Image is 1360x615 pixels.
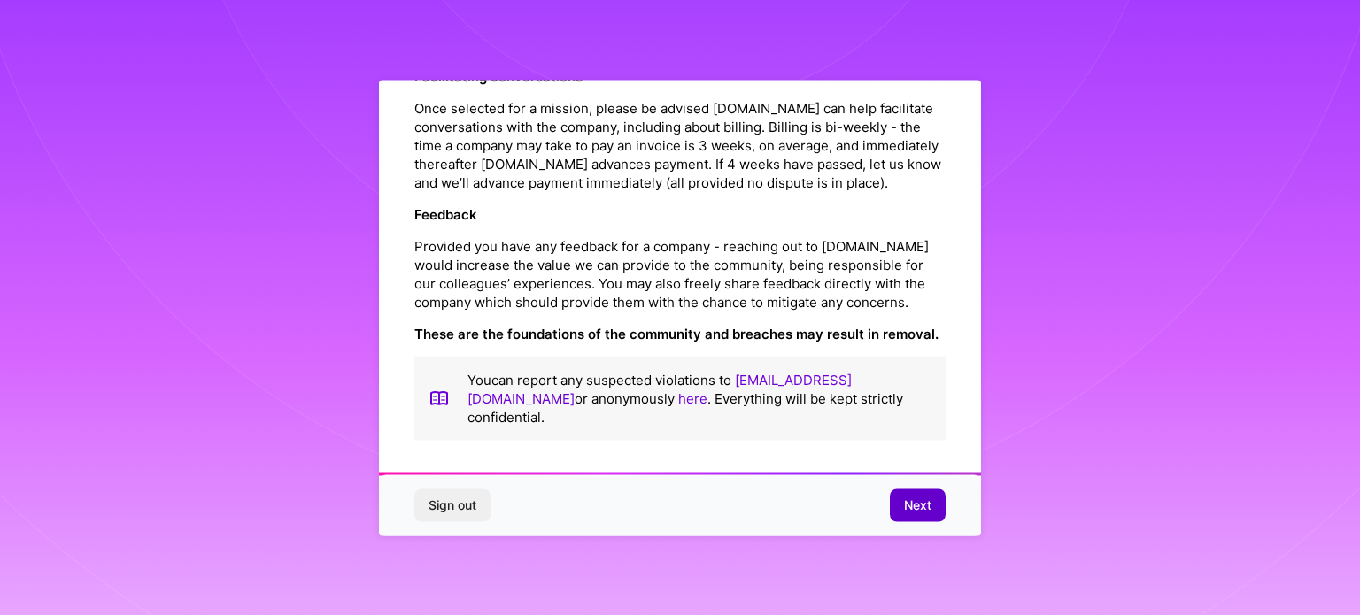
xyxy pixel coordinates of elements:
a: [EMAIL_ADDRESS][DOMAIN_NAME] [467,371,852,406]
strong: Feedback [414,205,477,222]
strong: These are the foundations of the community and breaches may result in removal. [414,325,939,342]
p: Provided you have any feedback for a company - reaching out to [DOMAIN_NAME] would increase the v... [414,236,946,311]
a: here [678,389,707,406]
img: book icon [429,370,450,426]
span: Sign out [429,496,476,514]
p: You can report any suspected violations to or anonymously . Everything will be kept strictly conf... [467,370,931,426]
button: Next [890,489,946,521]
span: Next [904,496,931,514]
p: Once selected for a mission, please be advised [DOMAIN_NAME] can help facilitate conversations wi... [414,98,946,191]
button: Sign out [414,489,491,521]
